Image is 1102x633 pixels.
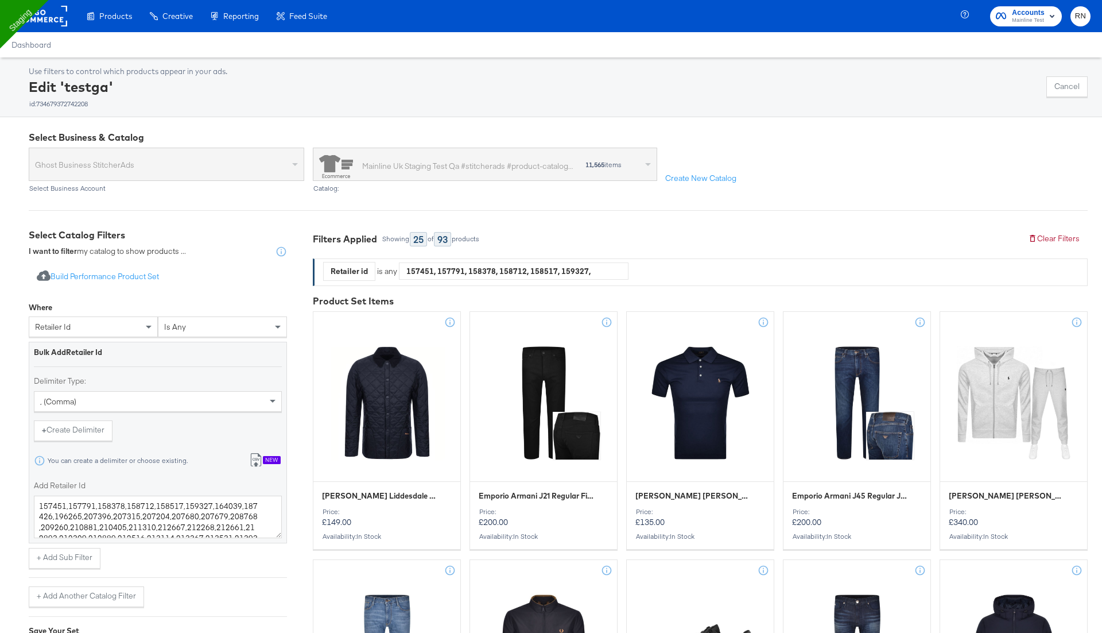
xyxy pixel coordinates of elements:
[34,496,282,538] textarea: 157451,157791,158378,158712,158517,159327,164039,187426,196265,207396,207315,207204,207680,207679...
[223,11,259,21] span: Reporting
[356,532,381,541] span: in stock
[635,491,752,501] span: Ralph Lauren Slim Fit Polo T Shirt Navy
[990,6,1062,26] button: AccountsMainline Test
[983,532,1008,541] span: in stock
[289,11,327,21] span: Feed Suite
[1012,7,1045,19] span: Accounts
[479,491,595,501] span: Emporio Armani J21 Regular Fit Jeans Black
[263,456,281,464] div: New
[29,77,227,108] div: Edit 'testga'
[479,508,608,527] p: £200.00
[29,548,100,569] button: + Add Sub Filter
[313,184,657,192] div: Catalog:
[11,40,51,49] a: Dashboard
[29,302,52,313] div: Where
[410,232,427,246] div: 25
[29,229,287,242] div: Select Catalog Filters
[34,376,282,387] label: Delimiter Type:
[792,532,922,541] div: Availability :
[322,508,452,527] p: £149.00
[1075,10,1086,23] span: RN
[585,161,622,169] div: items
[322,532,452,541] div: Availability :
[322,491,439,501] span: Barbour Liddesdale Heritage Quilted Jacket Navy
[40,396,76,407] span: , (comma)
[670,532,694,541] span: in stock
[34,480,282,491] label: Add Retailer Id
[513,532,538,541] span: in stock
[826,532,851,541] span: in stock
[635,508,765,516] div: Price:
[657,168,744,189] button: Create New Catalog
[29,66,227,77] div: Use filters to control which products appear in your ads.
[1046,76,1088,97] button: Cancel
[1020,229,1088,249] button: Clear Filters
[1012,16,1045,25] span: Mainline Test
[29,184,304,192] div: Select Business Account
[29,246,186,257] div: my catalog to show products ...
[241,450,289,472] button: New
[362,160,573,172] div: Mainline Uk Staging Test Qa #stitcherads #product-catalog #keep
[35,322,71,332] span: retailer id
[42,424,46,435] strong: +
[35,155,289,175] span: Ghost Business StitcherAds
[29,131,1088,144] div: Select Business & Catalog
[29,246,77,256] strong: I want to filter
[949,508,1078,527] p: £340.00
[635,532,765,541] div: Availability :
[479,532,608,541] div: Availability :
[29,586,144,607] button: + Add Another Catalog Filter
[399,263,628,280] div: 157451, 157791, 158378, 158712, 158517, 159327, 164039, 187426, 196265, 207396, 207315, 207204, 2...
[313,233,377,246] div: Filters Applied
[1070,6,1091,26] button: RN
[324,263,375,280] div: Retailer id
[427,235,434,243] div: of
[585,160,604,169] strong: 11,565
[29,267,167,288] button: Build Performance Product Set
[949,491,1065,501] span: Ralph Lauren Tracksuit Grey
[34,420,112,441] button: +Create Delimiter
[434,232,451,246] div: 93
[99,11,132,21] span: Products
[164,322,186,332] span: is any
[792,508,922,527] p: £200.00
[322,508,452,516] div: Price:
[29,100,227,108] div: id: 734679372742208
[313,295,1088,308] div: Product Set Items
[792,508,922,516] div: Price:
[792,491,909,501] span: Emporio Armani J45 Regular Jeans Mid Wash Navy
[949,508,1078,516] div: Price:
[479,508,608,516] div: Price:
[635,508,765,527] p: £135.00
[382,235,410,243] div: Showing
[375,266,399,277] div: is any
[47,457,188,465] div: You can create a delimiter or choose existing.
[34,347,282,358] div: Bulk Add Retailer Id
[451,235,480,243] div: products
[949,532,1078,541] div: Availability :
[162,11,193,21] span: Creative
